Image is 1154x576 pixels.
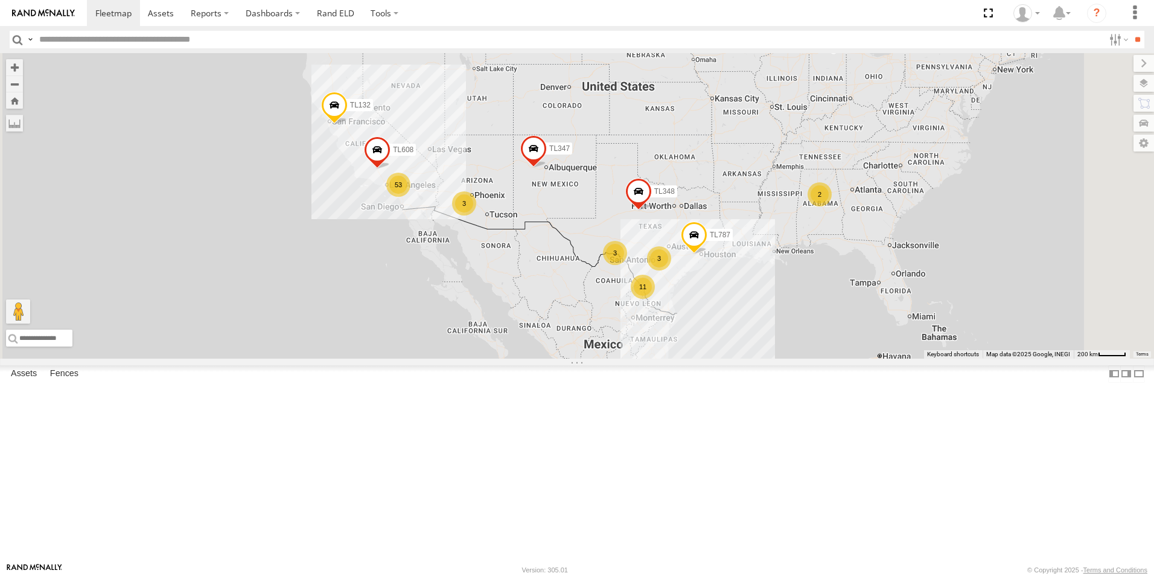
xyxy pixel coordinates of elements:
[1087,4,1106,23] i: ?
[25,31,35,48] label: Search Query
[452,191,476,216] div: 3
[1136,352,1149,357] a: Terms
[1105,31,1130,48] label: Search Filter Options
[549,144,570,153] span: TL347
[1009,4,1044,22] div: Daniel Del Muro
[927,350,979,359] button: Keyboard shortcuts
[12,9,75,18] img: rand-logo.svg
[1077,351,1098,357] span: 200 km
[631,275,655,299] div: 11
[654,188,675,196] span: TL348
[7,564,62,576] a: Visit our Website
[5,365,43,382] label: Assets
[522,566,568,574] div: Version: 305.01
[1074,350,1130,359] button: Map Scale: 200 km per 43 pixels
[986,351,1070,357] span: Map data ©2025 Google, INEGI
[350,101,371,110] span: TL132
[393,146,413,154] span: TL608
[647,246,671,270] div: 3
[6,299,30,324] button: Drag Pegman onto the map to open Street View
[6,59,23,75] button: Zoom in
[1108,365,1120,383] label: Dock Summary Table to the Left
[44,365,84,382] label: Fences
[6,75,23,92] button: Zoom out
[710,231,730,239] span: TL787
[1027,566,1147,574] div: © Copyright 2025 -
[808,182,832,206] div: 2
[1120,365,1132,383] label: Dock Summary Table to the Right
[1133,365,1145,383] label: Hide Summary Table
[386,173,410,197] div: 53
[1133,135,1154,152] label: Map Settings
[1083,566,1147,574] a: Terms and Conditions
[603,241,627,265] div: 3
[6,92,23,109] button: Zoom Home
[6,115,23,132] label: Measure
